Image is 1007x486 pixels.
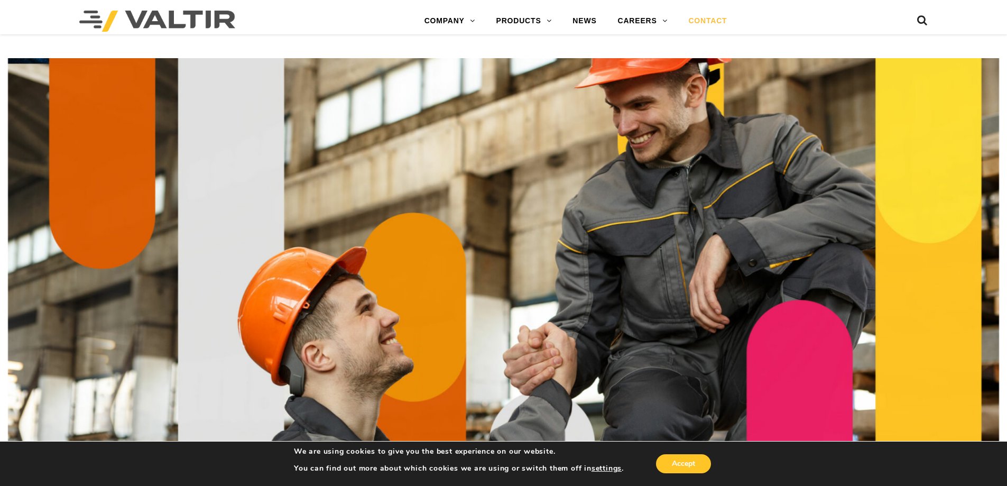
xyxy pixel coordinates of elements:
p: We are using cookies to give you the best experience on our website. [294,447,624,456]
a: PRODUCTS [486,11,562,32]
img: Valtir [79,11,235,32]
button: Accept [656,454,711,473]
a: CONTACT [678,11,737,32]
button: settings [592,464,622,473]
a: NEWS [562,11,607,32]
p: You can find out more about which cookies we are using or switch them off in . [294,464,624,473]
a: CAREERS [607,11,678,32]
a: COMPANY [414,11,486,32]
img: Contact_1 [8,58,999,450]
